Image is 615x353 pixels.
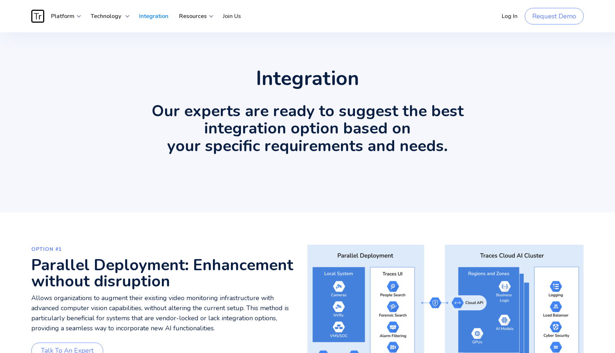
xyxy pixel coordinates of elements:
[31,10,44,23] img: Traces Logo
[218,5,246,27] a: Join Us
[31,245,211,254] div: OPTION #1
[31,10,46,23] a: home
[134,5,174,27] a: Integration
[525,8,584,24] a: Request Demo
[91,12,121,20] strong: Technology
[31,257,302,290] h3: Parallel Deployment: Enhancement without disruption
[179,12,207,20] strong: Resources
[85,5,130,27] div: Technology
[152,103,464,155] h2: Our experts are ready to suggest the best integration option based on your specific requirements ...
[51,12,74,20] strong: Platform
[174,5,214,27] div: Resources
[496,5,523,27] a: Log In
[31,293,302,334] p: Allows organizations to augment their existing video monitoring infrastructure with advanced comp...
[46,5,82,27] div: Platform
[256,68,359,88] h1: Integration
